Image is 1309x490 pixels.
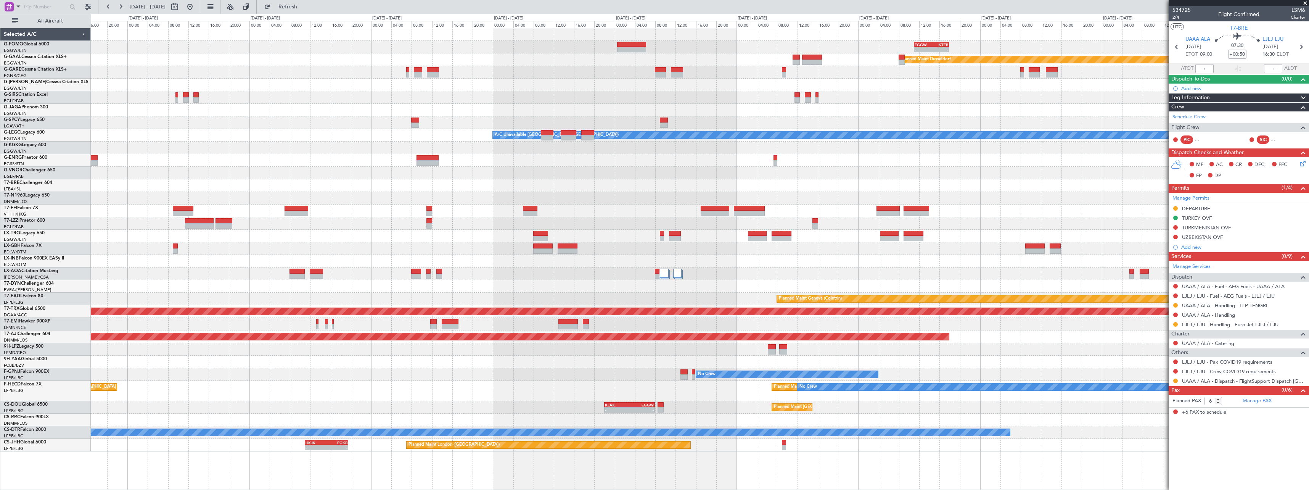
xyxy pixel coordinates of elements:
a: EVRA/[PERSON_NAME] [4,287,51,293]
a: 9H-YAAGlobal 5000 [4,357,47,361]
span: Charter [1291,14,1305,21]
span: DFC, [1254,161,1266,169]
label: Planned PAX [1172,397,1201,405]
div: UZBEKISTAN OVF [1182,234,1223,240]
a: LGAV/ATH [4,123,24,129]
span: CS-DTR [4,427,20,432]
a: Manage Permits [1172,195,1209,202]
a: EGLF/FAB [4,174,24,179]
button: All Aircraft [8,15,83,27]
span: G-LEGC [4,130,20,135]
a: G-ENRGPraetor 600 [4,155,47,160]
a: LFPB/LBG [4,388,24,393]
div: 20:00 [594,21,614,28]
a: T7-DYNChallenger 604 [4,281,54,286]
div: [DATE] - [DATE] [251,15,280,22]
span: Crew [1171,103,1184,111]
span: T7-EMI [4,319,19,324]
div: Add new [1181,244,1305,250]
span: T7-BRE [1230,24,1248,32]
div: EGGW [915,42,931,47]
div: 12:00 [919,21,939,28]
span: 09:00 [1200,51,1212,58]
div: 16:00 [209,21,229,28]
div: 20:00 [1082,21,1102,28]
span: G-SPCY [4,118,20,122]
div: TURKMENISTAN OVF [1182,224,1231,231]
div: 04:00 [391,21,412,28]
span: G-VNOR [4,168,23,172]
span: 9H-YAA [4,357,21,361]
span: 2/4 [1172,14,1191,21]
span: CR [1235,161,1242,169]
span: CS-JHH [4,440,20,445]
a: LX-GBHFalcon 7X [4,243,42,248]
div: [DATE] - [DATE] [738,15,767,22]
span: Charter [1171,330,1190,338]
div: 04:00 [1000,21,1021,28]
div: EGGW [629,403,654,407]
span: F-GPNJ [4,369,20,374]
div: HKJK [306,440,326,445]
a: T7-FFIFalcon 7X [4,206,38,210]
a: EGGW/LTN [4,136,27,142]
div: 00:00 [127,21,148,28]
span: (0/6) [1282,386,1293,394]
div: 20:00 [107,21,127,28]
span: G-KGKG [4,143,22,147]
div: KTEB [931,42,948,47]
a: T7-TRXGlobal 6500 [4,306,45,311]
div: No Crew [799,381,817,393]
span: LX-GBH [4,243,21,248]
a: DGAA/ACC [4,312,27,318]
span: ELDT [1277,51,1289,58]
a: G-FOMOGlobal 6000 [4,42,49,47]
div: DEPARTURE [1182,205,1210,212]
a: EDLW/DTM [4,262,26,268]
a: LX-AOACitation Mustang [4,269,58,273]
a: CS-RRCFalcon 900LX [4,415,49,419]
div: - [931,47,948,52]
span: FP [1196,172,1202,180]
a: DNMM/LOS [4,199,27,205]
a: FCBB/BZV [4,363,24,368]
div: SIC [1257,135,1269,144]
span: G-GARE [4,67,21,72]
a: LX-TROLegacy 650 [4,231,45,235]
span: CS-DOU [4,402,22,407]
span: 07:30 [1231,42,1243,50]
span: Others [1171,348,1188,357]
div: 16:00 [696,21,716,28]
span: (0/9) [1282,252,1293,260]
span: G-ENRG [4,155,22,160]
div: 00:00 [737,21,757,28]
span: MF [1196,161,1203,169]
a: EDLW/DTM [4,249,26,255]
div: 08:00 [168,21,188,28]
div: 12:00 [1041,21,1061,28]
div: 08:00 [534,21,554,28]
div: Planned Maint Dusseldorf [901,54,951,65]
div: 20:00 [838,21,858,28]
div: 08:00 [290,21,310,28]
div: 04:00 [879,21,899,28]
span: Dispatch [1171,273,1192,282]
div: 20:00 [351,21,371,28]
span: UAAA ALA [1185,36,1210,44]
span: T7-FFI [4,206,17,210]
div: 04:00 [635,21,655,28]
div: TURKEY OVF [1182,215,1212,221]
a: LX-INBFalcon 900EX EASy II [4,256,64,261]
a: Manage Services [1172,263,1211,271]
div: 12:00 [1163,21,1183,28]
div: 08:00 [412,21,432,28]
a: T7-LZZIPraetor 600 [4,218,45,223]
div: 12:00 [675,21,696,28]
a: CS-JHHGlobal 6000 [4,440,46,445]
span: T7-AJI [4,332,18,336]
a: G-VNORChallenger 650 [4,168,55,172]
span: Permits [1171,184,1189,193]
a: UAAA / ALA - Catering [1182,340,1234,347]
span: Services [1171,252,1191,261]
a: VHHH/HKG [4,211,26,217]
